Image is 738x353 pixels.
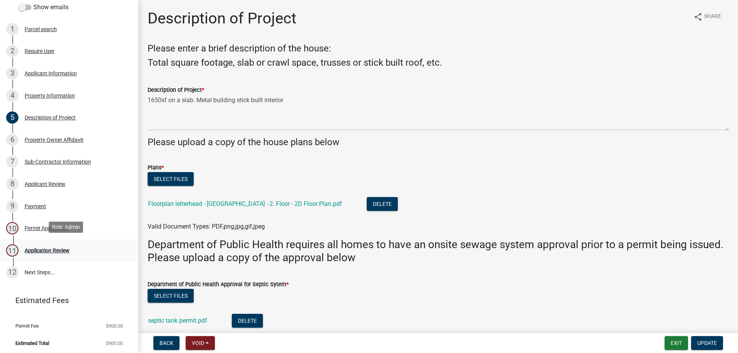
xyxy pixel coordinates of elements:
[148,165,164,171] label: Plans
[15,341,49,346] span: Estimated Total
[15,323,39,328] span: Permit Fee
[6,45,18,57] div: 2
[232,314,263,328] button: Delete
[49,222,83,233] div: Role: Admin
[6,89,18,102] div: 4
[704,12,721,22] span: Share
[25,71,77,76] div: Applicant Information
[367,201,398,208] wm-modal-confirm: Delete Document
[6,23,18,35] div: 1
[25,225,68,231] div: Permit Application
[25,93,75,98] div: Property Information
[148,137,729,148] h4: Please upload a copy of the house plans below
[6,266,18,278] div: 12
[25,204,46,209] div: Payment
[106,341,123,346] span: $900.00
[25,27,57,32] div: Parcel search
[691,336,723,350] button: Update
[665,336,688,350] button: Exit
[148,200,342,207] a: Floorplan letterhead - [GEOGRAPHIC_DATA] - 2. Floor - 2D Floor Plan.pdf
[148,289,194,303] button: Select files
[25,181,65,187] div: Applicant Review
[153,336,180,350] button: Back
[367,197,398,211] button: Delete
[160,340,173,346] span: Back
[6,111,18,124] div: 5
[148,282,289,287] label: Department of Public Health Approval for Septic Sytem
[25,115,76,120] div: Description of Project
[148,317,207,324] a: septic tank permit.pdf
[687,9,727,24] button: shareShare
[148,223,265,230] span: Valid Document Types: PDF,png,jpg,gif,jpeg
[148,9,296,28] h1: Description of Project
[6,244,18,257] div: 11
[6,200,18,212] div: 9
[148,43,729,54] h4: Please enter a brief description of the house:
[232,317,263,325] wm-modal-confirm: Delete Document
[18,3,68,12] label: Show emails
[6,67,18,80] div: 3
[6,156,18,168] div: 7
[6,134,18,146] div: 6
[697,340,717,346] span: Update
[6,293,126,308] a: Estimated Fees
[192,340,204,346] span: Void
[148,172,194,186] button: Select files
[148,57,729,68] h4: Total square footage, slab or crawl space, trusses or stick built roof, etc.
[693,12,703,22] i: share
[25,248,70,253] div: Application Review
[186,336,215,350] button: Void
[148,88,204,93] label: Description of Project
[148,238,729,264] h3: Department of Public Health requires all homes to have an onsite sewage system approval prior to ...
[6,222,18,234] div: 10
[25,159,91,164] div: Sub-Contractor Information
[25,48,55,54] div: Require User
[106,323,123,328] span: $900.00
[25,137,83,143] div: Property Owner Affidavit
[6,178,18,190] div: 8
